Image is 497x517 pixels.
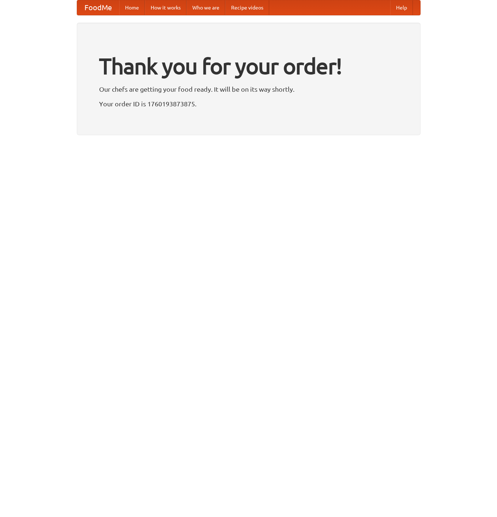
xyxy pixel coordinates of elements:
a: Help [390,0,413,15]
a: Who we are [187,0,225,15]
a: FoodMe [77,0,119,15]
h1: Thank you for your order! [99,49,398,84]
a: How it works [145,0,187,15]
a: Recipe videos [225,0,269,15]
p: Your order ID is 1760193873875. [99,98,398,109]
p: Our chefs are getting your food ready. It will be on its way shortly. [99,84,398,95]
a: Home [119,0,145,15]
